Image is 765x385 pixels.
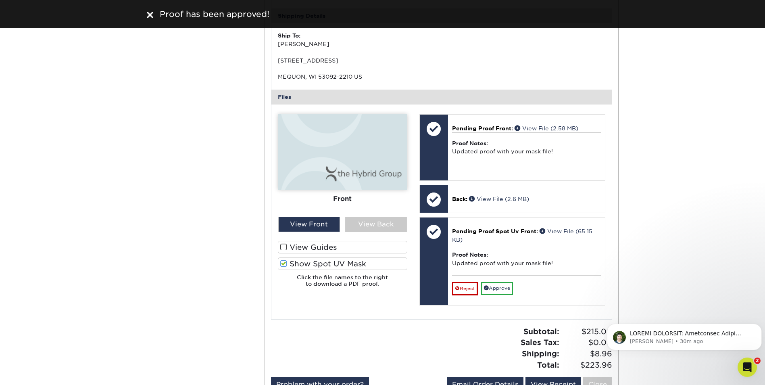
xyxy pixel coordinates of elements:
span: Pending Proof Front: [452,125,513,132]
iframe: Intercom live chat [738,358,757,377]
span: $223.96 [562,360,612,371]
label: View Guides [278,241,407,253]
a: View File (2.6 MB) [469,196,529,202]
span: Back: [452,196,467,202]
iframe: Intercom notifications message [604,307,765,363]
p: Message from Matthew, sent 30m ago [26,31,148,38]
strong: Sales Tax: [521,338,559,347]
div: Updated proof with your mask file! [452,132,601,164]
a: View File (2.58 MB) [515,125,578,132]
span: $8.96 [562,348,612,360]
h6: Click the file names to the right to download a PDF proof. [278,274,407,294]
strong: Total: [537,360,559,369]
div: Updated proof with your mask file! [452,244,601,275]
span: Pending Proof Spot Uv Front: [452,228,538,234]
img: close [147,12,153,18]
strong: Proof Notes: [452,140,488,146]
strong: Ship To: [278,32,300,39]
div: View Back [345,217,407,232]
span: Proof has been approved! [160,9,269,19]
label: Show Spot UV Mask [278,257,407,270]
a: Approve [481,282,513,295]
div: Front [278,190,407,207]
div: [PERSON_NAME] [STREET_ADDRESS] MEQUON, WI 53092-2210 US [278,31,442,81]
strong: Shipping: [522,349,559,358]
a: View File (65.15 KB) [452,228,592,243]
strong: Proof Notes: [452,251,488,258]
div: Files [271,90,612,104]
span: $0.00 [562,337,612,348]
div: View Front [278,217,340,232]
strong: Subtotal: [523,327,559,336]
span: $215.00 [562,326,612,337]
span: 2 [754,358,761,364]
a: Reject [452,282,478,295]
span: LOREMI DOLORSIT: Ametconsec Adipi 87429-66146-97049 Elits doe tem incidid utla etdol magn Aliquae... [26,23,147,311]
